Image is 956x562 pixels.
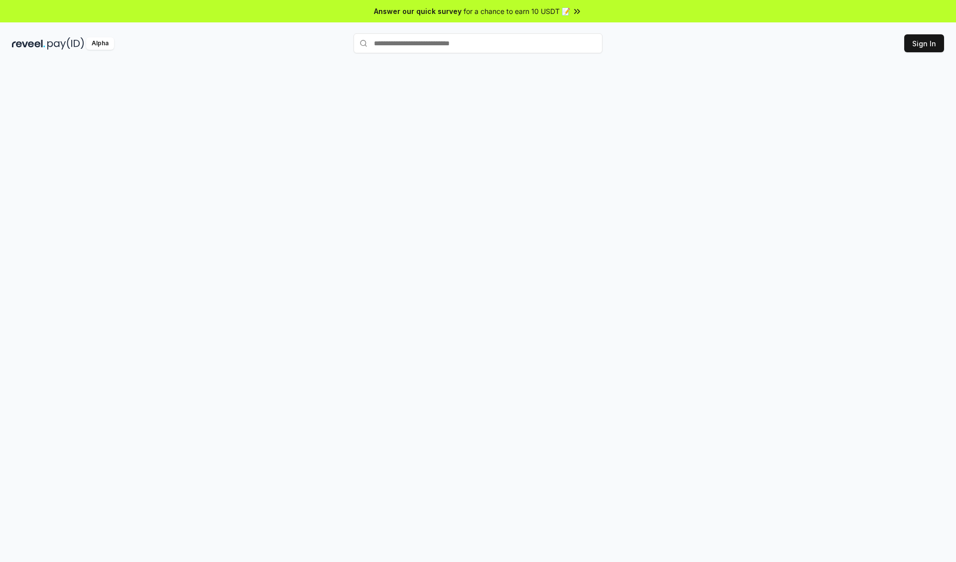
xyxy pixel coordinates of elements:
div: Alpha [86,37,114,50]
span: Answer our quick survey [374,6,462,16]
img: reveel_dark [12,37,45,50]
span: for a chance to earn 10 USDT 📝 [464,6,570,16]
img: pay_id [47,37,84,50]
button: Sign In [904,34,944,52]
